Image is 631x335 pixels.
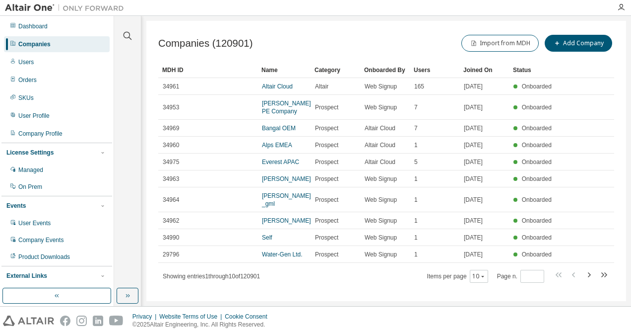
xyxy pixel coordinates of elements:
[163,141,179,149] span: 34960
[464,141,483,149] span: [DATE]
[365,124,395,132] span: Altair Cloud
[18,166,43,174] div: Managed
[18,76,37,84] div: Orders
[414,141,418,149] span: 1
[464,196,483,204] span: [DATE]
[262,217,311,224] a: [PERSON_NAME]
[464,217,483,225] span: [DATE]
[522,104,552,111] span: Onboarded
[3,316,54,326] img: altair_logo.svg
[163,273,260,280] span: Showing entries 1 through 10 of 120901
[364,62,406,78] div: Onboarded By
[18,112,50,120] div: User Profile
[18,94,34,102] div: SKUs
[414,217,418,225] span: 1
[262,192,311,207] a: [PERSON_NAME] _gml
[497,270,544,283] span: Page n.
[163,251,179,258] span: 29796
[158,38,252,49] span: Companies (120901)
[163,158,179,166] span: 34975
[522,125,552,132] span: Onboarded
[522,175,552,182] span: Onboarded
[522,196,552,203] span: Onboarded
[464,103,483,111] span: [DATE]
[163,234,179,242] span: 34990
[18,253,70,261] div: Product Downloads
[225,313,273,321] div: Cookie Consent
[315,158,338,166] span: Prospect
[163,175,179,183] span: 34963
[414,251,418,258] span: 1
[365,217,397,225] span: Web Signup
[315,141,338,149] span: Prospect
[18,183,42,191] div: On Prem
[315,175,338,183] span: Prospect
[163,83,179,90] span: 34961
[109,316,124,326] img: youtube.svg
[93,316,103,326] img: linkedin.svg
[464,175,483,183] span: [DATE]
[315,103,338,111] span: Prospect
[159,313,225,321] div: Website Terms of Use
[315,217,338,225] span: Prospect
[463,62,505,78] div: Joined On
[262,175,311,182] a: [PERSON_NAME]
[464,124,483,132] span: [DATE]
[414,175,418,183] span: 1
[522,159,552,166] span: Onboarded
[365,234,397,242] span: Web Signup
[315,62,356,78] div: Category
[262,125,296,132] a: Bangal OEM
[18,236,63,244] div: Company Events
[315,124,338,132] span: Prospect
[262,251,303,258] a: Water-Gen Ltd.
[414,234,418,242] span: 1
[18,40,51,48] div: Companies
[365,196,397,204] span: Web Signup
[365,103,397,111] span: Web Signup
[522,234,552,241] span: Onboarded
[464,158,483,166] span: [DATE]
[414,62,455,78] div: Users
[365,251,397,258] span: Web Signup
[513,62,555,78] div: Status
[365,175,397,183] span: Web Signup
[6,149,54,157] div: License Settings
[464,251,483,258] span: [DATE]
[365,141,395,149] span: Altair Cloud
[6,202,26,210] div: Events
[472,272,486,280] button: 10
[522,83,552,90] span: Onboarded
[414,103,418,111] span: 7
[262,142,292,149] a: Alps EMEA
[461,35,539,52] button: Import from MDH
[545,35,612,52] button: Add Company
[262,100,311,115] a: [PERSON_NAME] PE Company
[414,124,418,132] span: 7
[427,270,488,283] span: Items per page
[315,234,338,242] span: Prospect
[18,219,51,227] div: User Events
[60,316,70,326] img: facebook.svg
[522,142,552,149] span: Onboarded
[464,234,483,242] span: [DATE]
[5,3,129,13] img: Altair One
[522,217,552,224] span: Onboarded
[315,196,338,204] span: Prospect
[132,321,273,329] p: © 2025 Altair Engineering, Inc. All Rights Reserved.
[365,83,397,90] span: Web Signup
[163,196,179,204] span: 34964
[163,124,179,132] span: 34969
[262,159,299,166] a: Everest APAC
[76,316,87,326] img: instagram.svg
[18,22,48,30] div: Dashboard
[6,272,47,280] div: External Links
[162,62,253,78] div: MDH ID
[132,313,159,321] div: Privacy
[522,251,552,258] span: Onboarded
[315,83,328,90] span: Altair
[262,234,272,241] a: Self
[18,130,63,138] div: Company Profile
[18,58,34,66] div: Users
[464,83,483,90] span: [DATE]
